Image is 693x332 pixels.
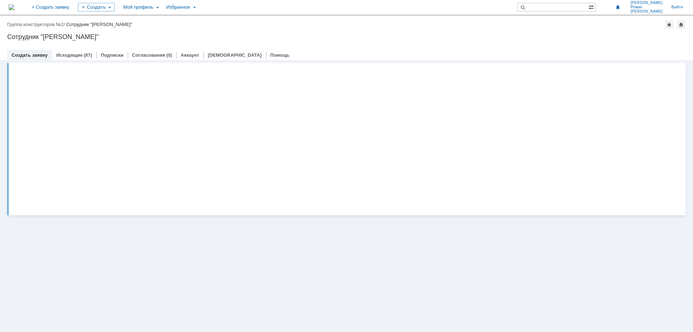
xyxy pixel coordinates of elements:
[84,52,92,58] div: (87)
[665,20,674,29] div: Добавить в избранное
[132,52,165,58] a: Согласования
[56,52,83,58] a: Исходящие
[631,9,663,14] span: [PERSON_NAME]
[7,33,686,40] div: Сотрудник "[PERSON_NAME]"
[270,52,289,58] a: Помощь
[181,52,199,58] a: Аккаунт
[66,22,132,27] div: Сотрудник "[PERSON_NAME]"
[166,52,172,58] div: (0)
[631,1,663,5] span: [PERSON_NAME]
[7,22,64,27] a: Группа конструкторов №2
[101,52,123,58] a: Подписки
[631,5,663,9] span: Роман
[78,3,115,12] div: Создать
[208,52,262,58] a: [DEMOGRAPHIC_DATA]
[12,52,48,58] a: Создать заявку
[677,20,685,29] div: Сделать домашней страницей
[7,22,66,27] div: /
[9,4,14,10] img: logo
[588,3,596,10] span: Расширенный поиск
[9,4,14,10] a: Перейти на домашнюю страницу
